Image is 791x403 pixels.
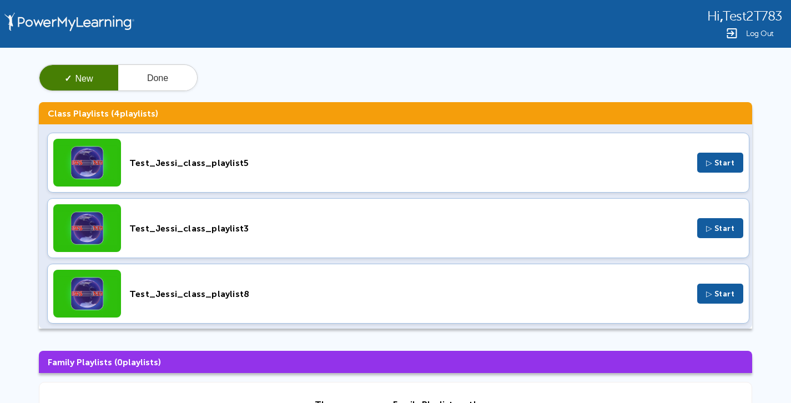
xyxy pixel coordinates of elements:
[39,65,118,92] button: ✓New
[39,351,752,373] h3: Family Playlists ( playlists)
[129,223,689,234] div: Test_Jessi_class_playlist3
[39,102,752,124] h3: Class Playlists ( playlists)
[53,204,121,252] img: Thumbnail
[53,270,121,318] img: Thumbnail
[707,8,782,24] div: ,
[129,158,689,168] div: Test_Jessi_class_playlist5
[114,108,120,119] span: 4
[118,65,197,92] button: Done
[697,153,744,173] button: ▷ Start
[697,284,744,304] button: ▷ Start
[706,158,735,168] span: ▷ Start
[117,357,123,367] span: 0
[707,9,720,24] span: Hi
[64,74,72,83] span: ✓
[744,353,783,395] iframe: Chat
[723,9,782,24] span: Test2T783
[725,27,738,40] img: Logout Icon
[706,224,735,233] span: ▷ Start
[53,139,121,187] img: Thumbnail
[129,289,689,299] div: Test_Jessi_class_playlist8
[746,29,774,38] span: Log Out
[706,289,735,299] span: ▷ Start
[697,218,744,238] button: ▷ Start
